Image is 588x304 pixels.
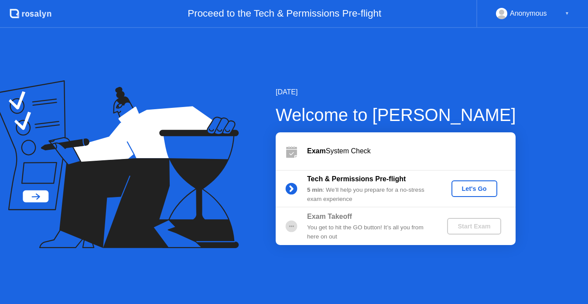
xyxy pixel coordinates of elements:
[455,185,494,192] div: Let's Go
[307,147,326,155] b: Exam
[447,218,501,235] button: Start Exam
[307,187,323,193] b: 5 min
[276,87,516,97] div: [DATE]
[451,180,497,197] button: Let's Go
[307,146,516,156] div: System Check
[307,213,352,220] b: Exam Takeoff
[276,102,516,128] div: Welcome to [PERSON_NAME]
[307,223,433,241] div: You get to hit the GO button! It’s all you from here on out
[565,8,569,19] div: ▼
[510,8,547,19] div: Anonymous
[307,175,406,183] b: Tech & Permissions Pre-flight
[307,186,433,204] div: : We’ll help you prepare for a no-stress exam experience
[451,223,497,230] div: Start Exam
